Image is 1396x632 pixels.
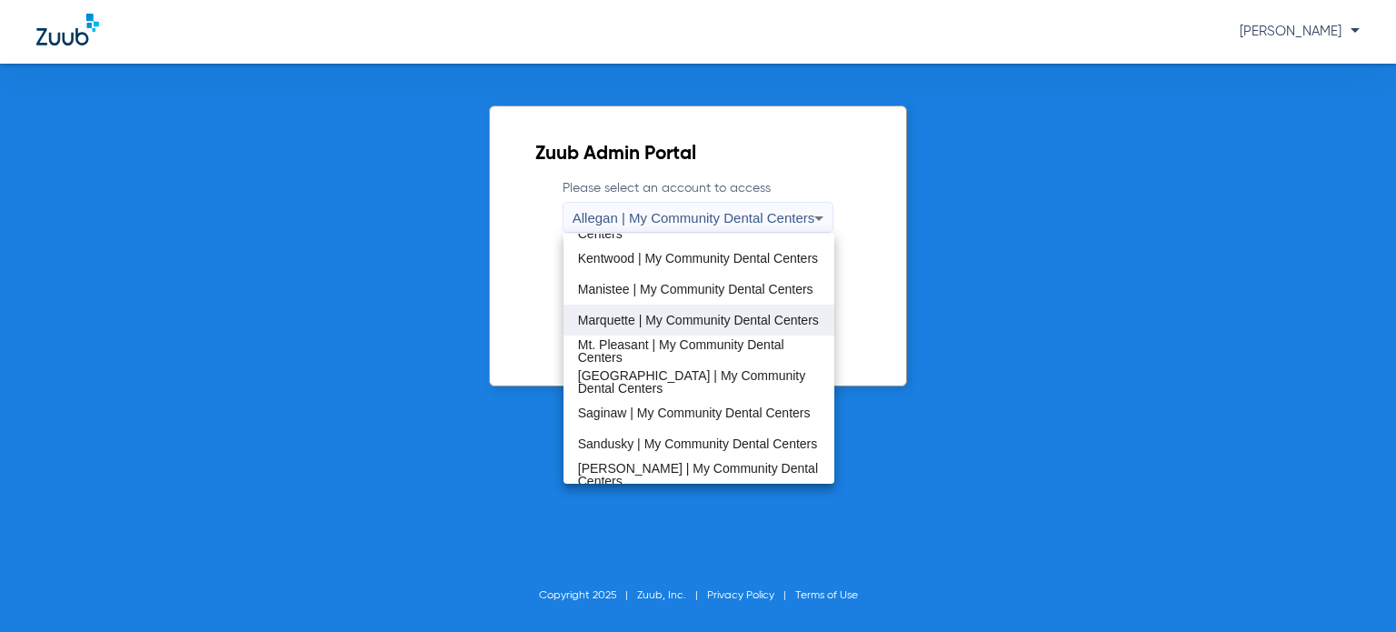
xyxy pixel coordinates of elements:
span: Kentwood | My Community Dental Centers [578,252,818,265]
span: Sandusky | My Community Dental Centers [578,437,818,450]
span: [PERSON_NAME] | My Community Dental Centers [578,215,820,240]
span: Manistee | My Community Dental Centers [578,283,813,296]
span: Marquette | My Community Dental Centers [578,314,819,326]
span: Mt. Pleasant | My Community Dental Centers [578,338,820,364]
span: [PERSON_NAME] | My Community Dental Centers [578,462,820,487]
span: [GEOGRAPHIC_DATA] | My Community Dental Centers [578,369,820,395]
span: Saginaw | My Community Dental Centers [578,406,811,419]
